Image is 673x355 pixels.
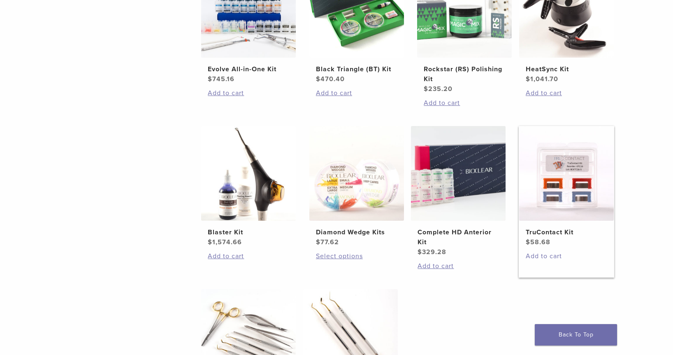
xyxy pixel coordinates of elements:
[309,126,405,247] a: Diamond Wedge KitsDiamond Wedge Kits $77.62
[519,126,614,221] img: TruContact Kit
[316,64,397,74] h2: Black Triangle (BT) Kit
[418,227,499,247] h2: Complete HD Anterior Kit
[418,248,422,256] span: $
[316,238,320,246] span: $
[418,261,499,271] a: Add to cart: “Complete HD Anterior Kit”
[411,126,506,221] img: Complete HD Anterior Kit
[424,85,428,93] span: $
[309,126,404,221] img: Diamond Wedge Kits
[526,75,530,83] span: $
[424,64,505,84] h2: Rockstar (RS) Polishing Kit
[201,126,297,247] a: Blaster KitBlaster Kit $1,574.66
[208,251,289,261] a: Add to cart: “Blaster Kit”
[316,238,339,246] bdi: 77.62
[519,126,615,247] a: TruContact KitTruContact Kit $58.68
[208,227,289,237] h2: Blaster Kit
[535,324,617,346] a: Back To Top
[316,75,320,83] span: $
[208,238,212,246] span: $
[316,227,397,237] h2: Diamond Wedge Kits
[208,88,289,98] a: Add to cart: “Evolve All-in-One Kit”
[526,64,607,74] h2: HeatSync Kit
[526,251,607,261] a: Add to cart: “TruContact Kit”
[526,227,607,237] h2: TruContact Kit
[316,251,397,261] a: Select options for “Diamond Wedge Kits”
[316,88,397,98] a: Add to cart: “Black Triangle (BT) Kit”
[201,126,296,221] img: Blaster Kit
[316,75,345,83] bdi: 470.40
[526,238,550,246] bdi: 58.68
[208,238,242,246] bdi: 1,574.66
[411,126,506,257] a: Complete HD Anterior KitComplete HD Anterior Kit $329.28
[526,88,607,98] a: Add to cart: “HeatSync Kit”
[418,248,446,256] bdi: 329.28
[526,238,530,246] span: $
[424,85,453,93] bdi: 235.20
[424,98,505,108] a: Add to cart: “Rockstar (RS) Polishing Kit”
[208,75,234,83] bdi: 745.16
[526,75,558,83] bdi: 1,041.70
[208,64,289,74] h2: Evolve All-in-One Kit
[208,75,212,83] span: $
